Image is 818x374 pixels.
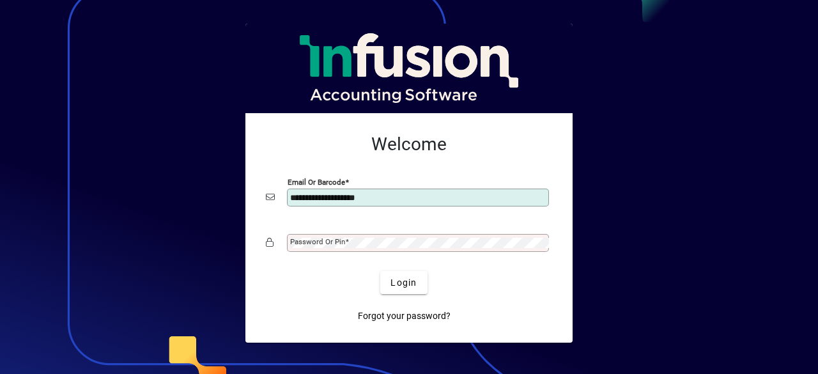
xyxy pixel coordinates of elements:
button: Login [380,271,427,294]
span: Login [390,276,417,290]
h2: Welcome [266,134,552,155]
mat-label: Password or Pin [290,237,345,246]
span: Forgot your password? [358,309,451,323]
mat-label: Email or Barcode [288,178,345,187]
a: Forgot your password? [353,304,456,327]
